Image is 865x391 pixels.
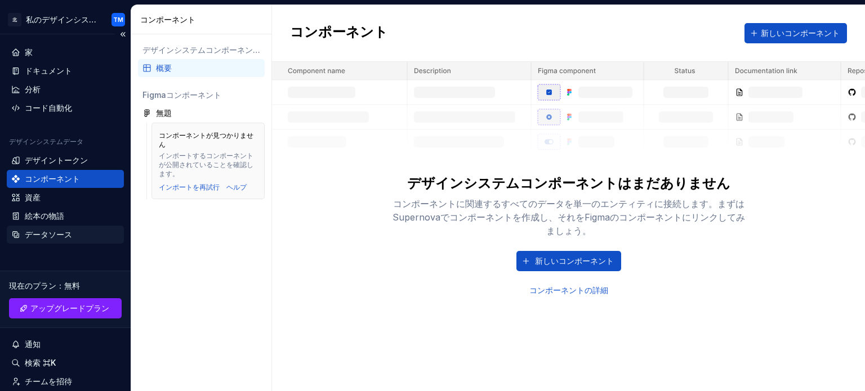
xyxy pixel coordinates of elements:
font: 分析 [25,84,41,94]
a: 分析 [7,80,124,98]
font: 無料 [64,281,80,290]
font: デザイントークン [25,155,88,165]
font: ドキュメント [25,66,72,75]
font: インポートを再試行 [159,183,220,191]
a: ドキュメント [7,62,124,80]
font: 絵本の物語 [25,211,64,221]
font: 検索 ⌘K [25,358,56,367]
button: 通知 [7,335,124,353]
a: 無題 [138,104,265,122]
a: ヘルプ [226,183,247,192]
font: コード自動化 [25,103,72,113]
font: コンポーネントの詳細 [529,285,608,295]
font: 通知 [25,339,41,349]
a: コンポーネント [7,170,124,188]
font: デザインシステムデータ [9,137,83,146]
font: データソース [25,230,72,239]
font: Figmaコンポーネント [142,90,221,100]
button: 検索 ⌘K [7,354,124,372]
a: 絵本の物語 [7,207,124,225]
font: 現在のプラン [9,281,56,290]
a: デザイントークン [7,151,124,169]
button: インポートを再試行 [159,183,220,192]
a: コード自動化 [7,99,124,117]
a: コンポーネントの詳細 [529,285,608,296]
font: ： [56,281,64,290]
font: ヘルプ [226,183,247,191]
font: 概要 [156,63,172,73]
font: TM [113,16,123,23]
font: 家 [25,47,33,57]
font: デザインシステムコンポーネント [142,45,260,66]
a: アップグレードプラン [9,298,122,318]
a: チームを招待 [7,372,124,390]
button: 新しいコンポーネント [744,23,847,43]
font: コンポーネント [140,15,195,24]
font: 北 [12,17,17,23]
font: 無題 [156,108,172,118]
font: コンポーネントが見つかりません [159,131,253,149]
a: データソース [7,226,124,244]
font: コンポーネント [290,24,388,40]
font: コンポーネントに関連するすべてのデータを単一のエンティティに接続します。まずはSupernovaでコンポーネントを作成し、それをFigmaのコンポーネントにリンクしてみましょう。 [393,198,745,236]
font: 資産 [25,192,41,202]
a: 概要 [138,59,265,77]
a: 資産 [7,188,124,206]
font: アップグレードプラン [30,303,109,313]
font: 新しいコンポーネント [535,256,614,266]
font: デザインシステムコンポーネントはまだありません [407,175,730,191]
button: 北私のデザインシステムTM [2,7,128,32]
button: サイドバーを折りたたむ [115,26,131,42]
a: 家 [7,43,124,61]
font: コンポーネント [25,174,80,183]
font: 新しいコンポーネント [761,28,840,38]
font: 私のデザインシステム [26,15,105,24]
font: インポートするコンポーネントが公開されていることを確認します。 [159,151,253,178]
font: チームを招待 [25,376,72,386]
button: 新しいコンポーネント [516,251,621,271]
